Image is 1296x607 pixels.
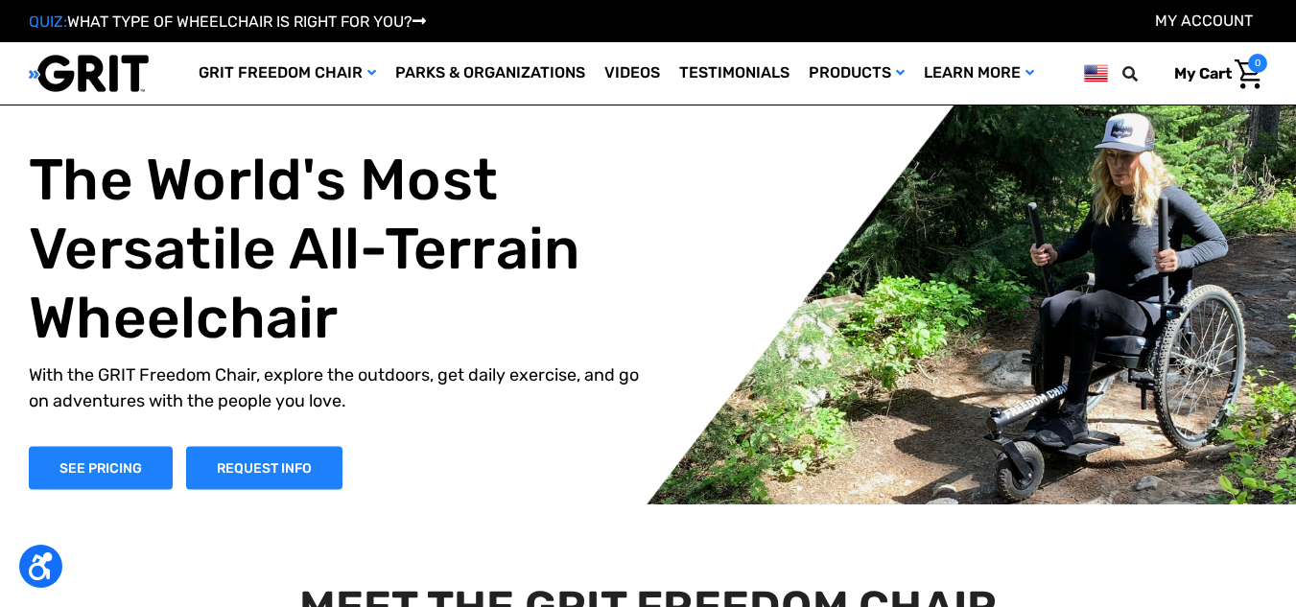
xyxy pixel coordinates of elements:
[1084,61,1108,85] img: us.png
[186,446,342,489] a: Slide number 1, Request Information
[189,42,386,105] a: GRIT Freedom Chair
[595,42,670,105] a: Videos
[1160,54,1267,94] a: Cart with 0 items
[29,145,663,352] h1: The World's Most Versatile All-Terrain Wheelchair
[1131,54,1160,94] input: Search
[914,42,1044,105] a: Learn More
[1235,59,1262,89] img: Cart
[1174,64,1232,82] span: My Cart
[29,12,426,31] a: QUIZ:WHAT TYPE OF WHEELCHAIR IS RIGHT FOR YOU?
[1155,12,1253,30] a: Account
[386,42,595,105] a: Parks & Organizations
[799,42,914,105] a: Products
[1197,483,1287,573] iframe: Tidio Chat
[1248,54,1267,73] span: 0
[29,446,173,489] a: Shop Now
[670,42,799,105] a: Testimonials
[29,12,67,31] span: QUIZ:
[29,54,149,93] img: GRIT All-Terrain Wheelchair and Mobility Equipment
[29,362,663,413] p: With the GRIT Freedom Chair, explore the outdoors, get daily exercise, and go on adventures with ...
